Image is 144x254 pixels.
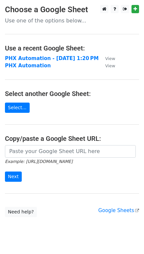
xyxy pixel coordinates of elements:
[5,5,139,15] h3: Choose a Google Sheet
[99,55,115,61] a: View
[5,207,37,217] a: Need help?
[98,207,139,213] a: Google Sheets
[5,44,139,52] h4: Use a recent Google Sheet:
[5,17,139,24] p: Use one of the options below...
[105,56,115,61] small: View
[5,159,72,164] small: Example: [URL][DOMAIN_NAME]
[99,63,115,69] a: View
[5,145,136,158] input: Paste your Google Sheet URL here
[5,55,99,61] a: PHX Automation - [DATE] 1:20 PM
[5,172,22,182] input: Next
[5,103,30,113] a: Select...
[5,135,139,143] h4: Copy/paste a Google Sheet URL:
[105,63,115,68] small: View
[5,63,51,69] a: PHX Automation
[5,90,139,98] h4: Select another Google Sheet:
